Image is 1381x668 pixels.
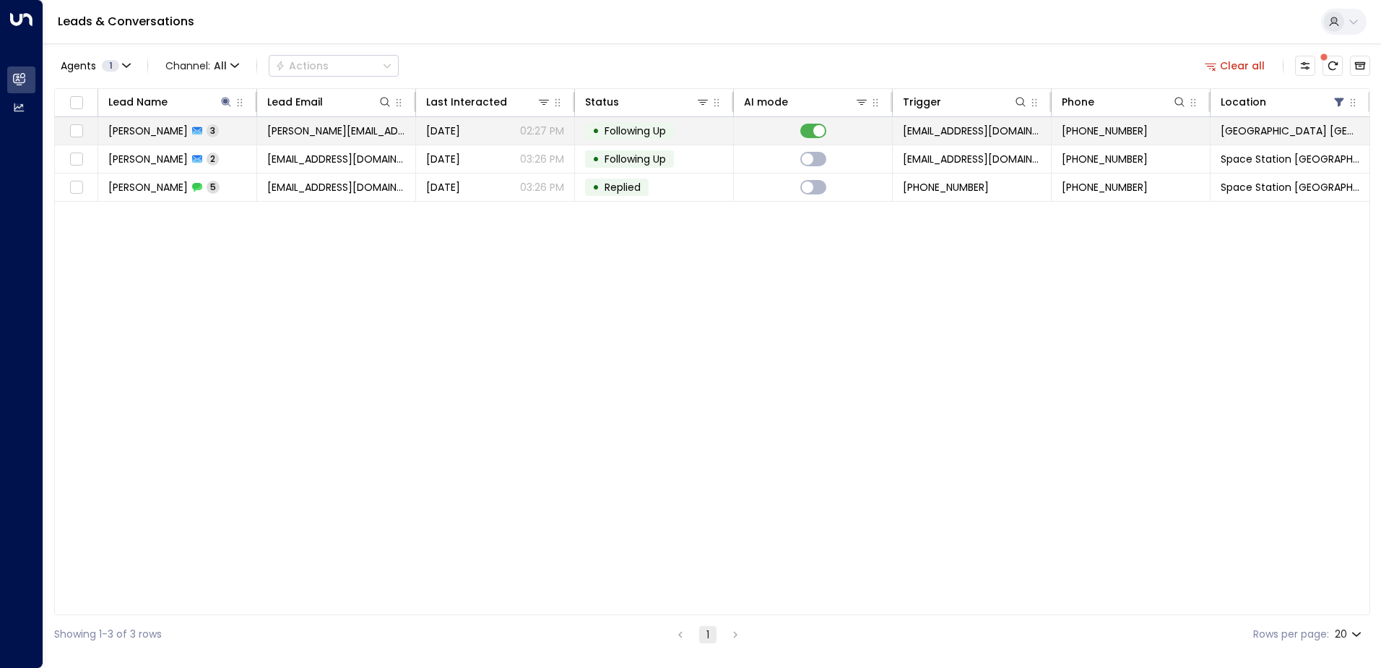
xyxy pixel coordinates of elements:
[54,56,136,76] button: Agents1
[426,124,460,138] span: Sep 19, 2025
[671,625,745,643] nav: pagination navigation
[605,124,666,138] span: Following Up
[275,59,329,72] div: Actions
[207,124,219,137] span: 3
[592,175,599,200] div: •
[744,93,869,111] div: AI mode
[67,94,85,112] span: Toggle select all
[267,180,405,194] span: djtatton369@gmail.com
[1221,124,1359,138] span: Space Station St Johns Wood
[267,93,392,111] div: Lead Email
[267,124,405,138] span: dominic.orvis@hotmail.co.uk
[1253,627,1329,642] label: Rows per page:
[1221,152,1359,166] span: Space Station Swiss Cottage
[426,152,460,166] span: Aug 17, 2025
[267,152,405,166] span: djtatton369@gmail.com
[160,56,245,76] button: Channel:All
[1221,180,1359,194] span: Space Station Swiss Cottage
[58,13,194,30] a: Leads & Conversations
[108,124,188,138] span: Dominic Orvis
[207,153,219,165] span: 2
[903,124,1041,138] span: leads@space-station.co.uk
[605,180,641,194] span: Replied
[108,93,233,111] div: Lead Name
[67,179,85,197] span: Toggle select row
[1335,624,1364,645] div: 20
[585,93,710,111] div: Status
[108,180,188,194] span: Dominic Tatton
[1350,56,1370,76] button: Archived Leads
[426,93,507,111] div: Last Interacted
[67,122,85,140] span: Toggle select row
[67,150,85,168] span: Toggle select row
[1062,152,1148,166] span: +447733440837
[592,147,599,171] div: •
[108,152,188,166] span: Dominic Tatton
[61,61,96,71] span: Agents
[160,56,245,76] span: Channel:
[267,93,323,111] div: Lead Email
[520,180,564,194] p: 03:26 PM
[699,626,717,643] button: page 1
[903,180,989,194] span: +447733440837
[207,181,220,193] span: 5
[108,93,168,111] div: Lead Name
[520,124,564,138] p: 02:27 PM
[1221,93,1266,111] div: Location
[605,152,666,166] span: Following Up
[903,152,1041,166] span: leads@space-station.co.uk
[744,93,788,111] div: AI mode
[1295,56,1315,76] button: Customize
[1199,56,1271,76] button: Clear all
[1062,124,1148,138] span: +447445920840
[1062,93,1094,111] div: Phone
[1221,93,1346,111] div: Location
[1062,93,1187,111] div: Phone
[903,93,941,111] div: Trigger
[903,93,1028,111] div: Trigger
[585,93,619,111] div: Status
[214,60,227,72] span: All
[426,93,551,111] div: Last Interacted
[592,119,599,143] div: •
[269,55,399,77] button: Actions
[1062,180,1148,194] span: +447733440837
[269,55,399,77] div: Button group with a nested menu
[1322,56,1343,76] span: There are new threads available. Refresh the grid to view the latest updates.
[102,60,119,72] span: 1
[54,627,162,642] div: Showing 1-3 of 3 rows
[520,152,564,166] p: 03:26 PM
[426,180,460,194] span: Aug 17, 2025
